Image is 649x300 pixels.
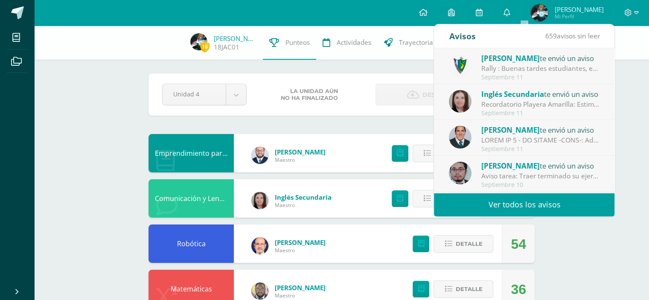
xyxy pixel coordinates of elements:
[545,31,556,41] span: 659
[481,89,544,99] span: Inglés Secundaria
[251,147,268,164] img: eaa624bfc361f5d4e8a554d75d1a3cf6.png
[449,90,471,113] img: 8af0450cf43d44e38c4a1497329761f3.png
[163,84,246,105] a: Unidad 4
[275,201,332,209] span: Maestro
[449,162,471,184] img: 5fac68162d5e1b6fbd390a6ac50e103d.png
[413,145,472,162] button: Detalle
[316,26,378,60] a: Actividades
[275,148,326,156] span: [PERSON_NAME]
[455,236,482,252] span: Detalle
[263,26,316,60] a: Punteos
[481,53,540,63] span: [PERSON_NAME]
[531,4,548,21] img: 113de08f92fcec3dd5f42b5e50acf197.png
[449,54,471,77] img: 9f174a157161b4ddbe12118a61fed988.png
[511,225,526,263] div: 54
[481,135,600,145] div: TAREA NO 1 - IV UNIDAD -TICS-: Buenas tardes Estimados todos GRUPO PROFESOR AQUINO- II BASICO D R...
[251,283,268,300] img: 712781701cd376c1a616437b5c60ae46.png
[449,24,475,48] div: Avisos
[481,171,600,181] div: Aviso tarea: Traer terminado su ejercicio de los volumenes con fondo de cielo
[481,125,540,135] span: [PERSON_NAME]
[251,237,268,254] img: 6b7a2a75a6c7e6282b1a1fdce061224c.png
[378,26,439,60] a: Trayectoria
[545,31,600,41] span: avisos sin leer
[200,41,210,52] span: 16
[275,238,326,247] span: [PERSON_NAME]
[285,38,310,47] span: Punteos
[399,38,433,47] span: Trayectoria
[481,88,600,99] div: te envió un aviso
[148,179,234,218] div: Comunicación y Lenguaje, Idioma Extranjero Inglés
[275,283,326,292] span: [PERSON_NAME]
[251,192,268,209] img: 8af0450cf43d44e38c4a1497329761f3.png
[148,134,234,172] div: Emprendimiento para la Productividad
[275,247,326,254] span: Maestro
[173,84,215,104] span: Unidad 4
[214,43,239,52] a: 18JAC01
[275,193,332,201] span: Inglés Secundaria
[481,64,600,73] div: Rally : Buenas tardes estudiantes, es un gusto saludarlos. Por este medio se informa que los jóve...
[481,146,600,153] div: Septiembre 11
[481,110,600,117] div: Septiembre 11
[422,84,489,105] span: Descargar boleta
[275,156,326,163] span: Maestro
[275,292,326,299] span: Maestro
[190,33,207,50] img: 113de08f92fcec3dd5f42b5e50acf197.png
[281,88,338,102] span: La unidad aún no ha finalizado
[481,161,540,171] span: [PERSON_NAME]
[214,34,256,43] a: [PERSON_NAME]
[449,126,471,149] img: 2306758994b507d40baaa54be1d4aa7e.png
[148,224,234,263] div: Robótica
[481,74,600,81] div: Septiembre 11
[554,13,603,20] span: Mi Perfil
[434,235,493,253] button: Detalle
[481,160,600,171] div: te envió un aviso
[434,280,493,298] button: Detalle
[481,99,600,109] div: Recordatorio Playera Amarilla: Estimados estudiantes: Les recuerdo que el día de mañana deben de ...
[554,5,603,14] span: [PERSON_NAME]
[481,181,600,189] div: Septiembre 10
[481,52,600,64] div: te envió un aviso
[337,38,371,47] span: Actividades
[481,124,600,135] div: te envió un aviso
[434,193,614,216] a: Ver todos los avisos
[455,281,482,297] span: Detalle
[413,190,472,207] button: Detalle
